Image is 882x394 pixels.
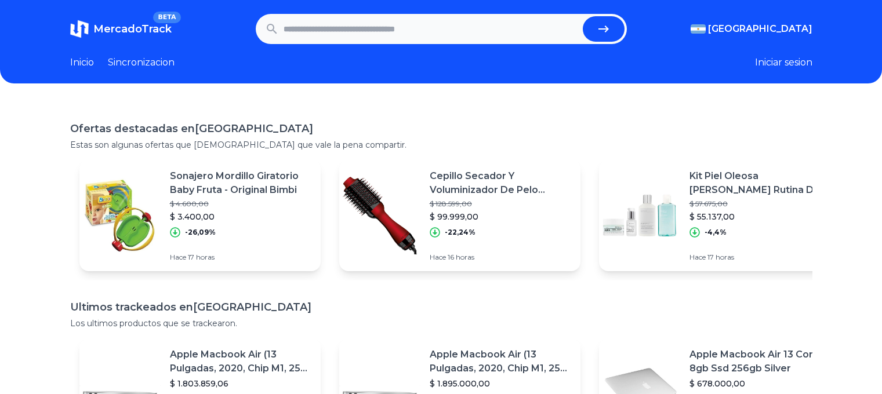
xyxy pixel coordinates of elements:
p: $ 57.675,00 [689,199,831,209]
a: Featured imageSonajero Mordillo Giratorio Baby Fruta - Original Bimbi$ 4.600,00$ 3.400,00-26,09%H... [79,160,321,271]
span: [GEOGRAPHIC_DATA] [708,22,812,36]
p: $ 678.000,00 [689,378,831,389]
a: MercadoTrackBETA [70,20,172,38]
p: Apple Macbook Air (13 Pulgadas, 2020, Chip M1, 256 Gb De Ssd, 8 Gb De Ram) - Plata [170,348,311,375]
img: Featured image [79,175,161,256]
p: $ 99.999,00 [430,211,571,222]
a: Inicio [70,56,94,70]
span: BETA [153,12,180,23]
p: $ 4.600,00 [170,199,311,209]
p: Apple Macbook Air 13 Core I5 8gb Ssd 256gb Silver [689,348,831,375]
p: $ 1.895.000,00 [430,378,571,389]
button: [GEOGRAPHIC_DATA] [691,22,812,36]
p: Apple Macbook Air (13 Pulgadas, 2020, Chip M1, 256 Gb De Ssd, 8 Gb De Ram) - Plata [430,348,571,375]
button: Iniciar sesion [755,56,812,70]
p: $ 55.137,00 [689,211,831,222]
img: MercadoTrack [70,20,89,38]
p: Cepillo Secador Y Voluminizador De Pelo Revlon Rvdr5222rla2a [430,169,571,197]
p: -4,4% [705,228,727,237]
img: Featured image [339,175,420,256]
p: $ 1.803.859,06 [170,378,311,389]
p: Hace 17 horas [170,253,311,262]
p: -22,24% [445,228,476,237]
p: -26,09% [185,228,216,237]
span: MercadoTrack [93,23,172,35]
img: Featured image [599,175,680,256]
a: Sincronizacion [108,56,175,70]
p: Hace 17 horas [689,253,831,262]
p: Los ultimos productos que se trackearon. [70,318,812,329]
p: Kit Piel Oleosa [PERSON_NAME] Rutina De Tratamiento Facial [689,169,831,197]
p: $ 128.599,00 [430,199,571,209]
a: Featured imageKit Piel Oleosa [PERSON_NAME] Rutina De Tratamiento Facial$ 57.675,00$ 55.137,00-4,... [599,160,840,271]
a: Featured imageCepillo Secador Y Voluminizador De Pelo Revlon Rvdr5222rla2a$ 128.599,00$ 99.999,00... [339,160,580,271]
h1: Ofertas destacadas en [GEOGRAPHIC_DATA] [70,121,812,137]
img: Argentina [691,24,706,34]
p: Estas son algunas ofertas que [DEMOGRAPHIC_DATA] que vale la pena compartir. [70,139,812,151]
p: Hace 16 horas [430,253,571,262]
p: $ 3.400,00 [170,211,311,222]
p: Sonajero Mordillo Giratorio Baby Fruta - Original Bimbi [170,169,311,197]
h1: Ultimos trackeados en [GEOGRAPHIC_DATA] [70,299,812,315]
